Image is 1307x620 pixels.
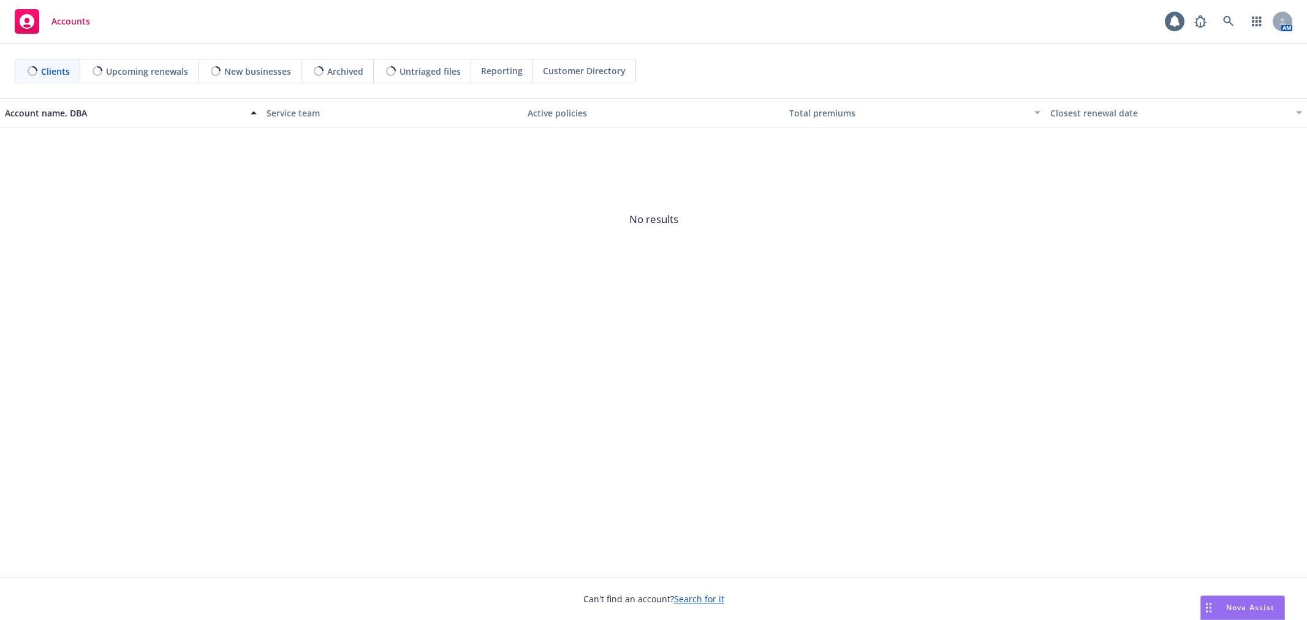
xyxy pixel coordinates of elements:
button: Nova Assist [1200,595,1285,620]
a: Search for it [674,593,724,605]
span: Upcoming renewals [106,65,188,78]
a: Report a Bug [1188,9,1213,34]
span: Archived [327,65,363,78]
span: Reporting [481,64,523,77]
span: Accounts [51,17,90,26]
span: Customer Directory [543,64,626,77]
button: Closest renewal date [1045,98,1307,127]
button: Active policies [523,98,784,127]
div: Service team [267,107,518,119]
a: Switch app [1244,9,1269,34]
button: Service team [262,98,523,127]
a: Accounts [10,4,95,39]
div: Closest renewal date [1050,107,1289,119]
span: Clients [41,65,70,78]
div: Total premiums [789,107,1028,119]
button: Total premiums [784,98,1046,127]
span: Can't find an account? [583,592,724,605]
a: Search [1216,9,1241,34]
div: Active policies [528,107,779,119]
span: Untriaged files [400,65,461,78]
span: Nova Assist [1226,602,1275,613]
div: Account name, DBA [5,107,243,119]
div: Drag to move [1201,596,1216,619]
span: New businesses [224,65,291,78]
